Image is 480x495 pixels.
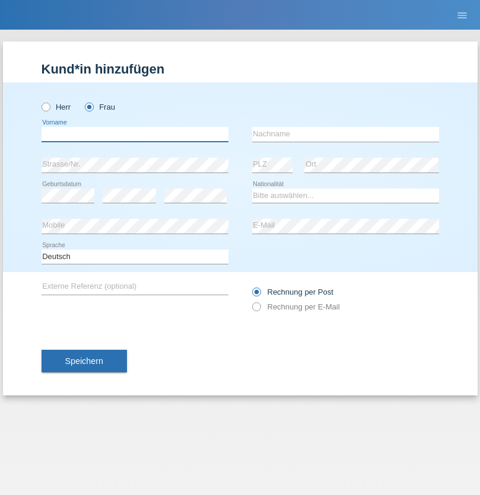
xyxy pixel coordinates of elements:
label: Rechnung per Post [252,288,333,296]
label: Rechnung per E-Mail [252,302,340,311]
input: Rechnung per E-Mail [252,302,260,317]
span: Speichern [65,356,103,366]
input: Rechnung per Post [252,288,260,302]
h1: Kund*in hinzufügen [42,62,439,76]
a: menu [450,11,474,18]
input: Frau [85,103,93,110]
i: menu [456,9,468,21]
label: Herr [42,103,71,111]
label: Frau [85,103,115,111]
button: Speichern [42,350,127,372]
input: Herr [42,103,49,110]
